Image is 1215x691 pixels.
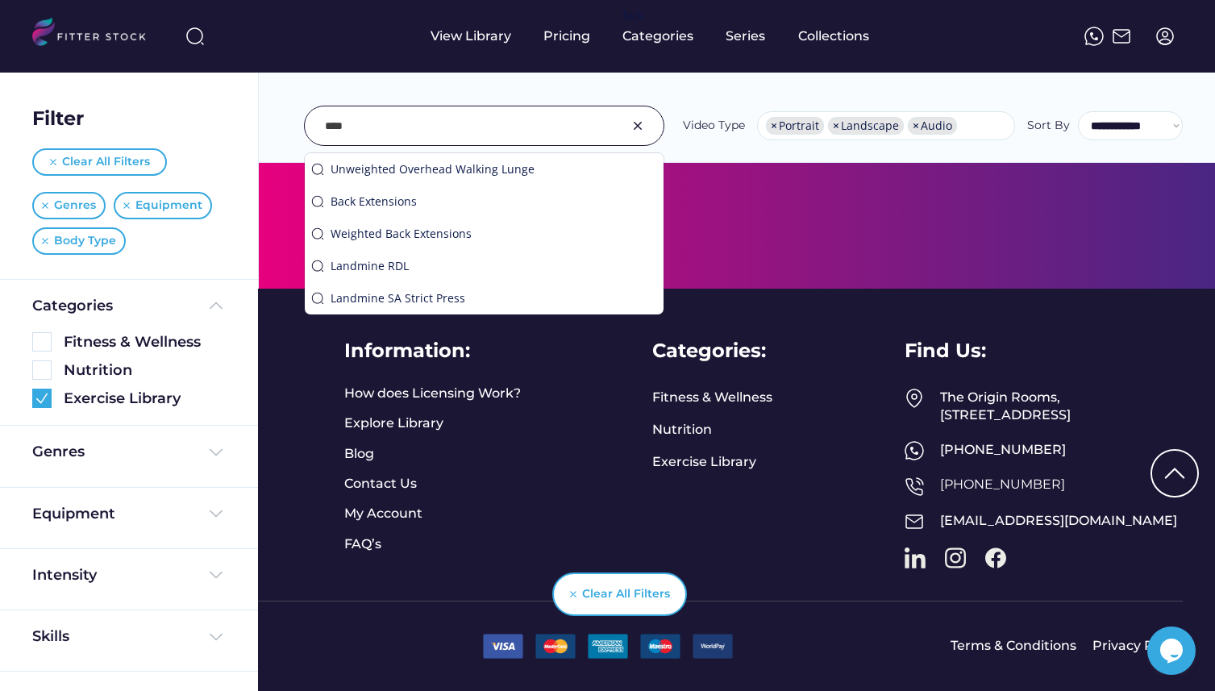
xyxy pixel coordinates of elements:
[905,441,924,460] img: meteor-icons_whatsapp%20%281%29.svg
[344,505,422,522] a: My Account
[331,161,657,177] div: Unweighted Overhead Walking Lunge
[940,389,1183,425] div: The Origin Rooms, [STREET_ADDRESS]
[951,637,1076,655] a: Terms & Conditions
[185,27,205,46] img: search-normal%203.svg
[206,296,226,315] img: Frame%20%285%29.svg
[344,535,385,553] a: FAQ’s
[344,337,470,364] div: Information:
[771,120,777,131] span: ×
[483,634,523,659] img: 1.png
[726,27,766,45] div: Series
[1147,626,1199,675] iframe: chat widget
[32,504,115,524] div: Equipment
[833,120,839,131] span: ×
[344,445,385,463] a: Blog
[913,120,919,131] span: ×
[32,18,160,51] img: LOGO.svg
[32,389,52,408] img: Group%201000002360.svg
[331,258,657,274] div: Landmine RDL
[42,202,48,209] img: Vector%20%281%29.svg
[32,442,85,462] div: Genres
[206,627,226,647] img: Frame%20%284%29.svg
[1152,451,1197,496] img: Group%201000002322%20%281%29.svg
[905,512,924,531] img: Frame%2051.svg
[543,27,590,45] div: Pricing
[431,27,511,45] div: View Library
[311,292,324,305] img: search-normal.svg
[622,27,693,45] div: Categories
[588,634,628,659] img: 22.png
[123,202,130,209] img: Vector%20%281%29.svg
[940,477,1065,492] a: [PHONE_NUMBER]
[940,513,1177,528] a: [EMAIL_ADDRESS][DOMAIN_NAME]
[32,565,97,585] div: Intensity
[1092,637,1183,655] a: Privacy Policy
[206,443,226,462] img: Frame%20%284%29.svg
[64,360,226,381] div: Nutrition
[535,634,576,659] img: 2.png
[1112,27,1131,46] img: Frame%2051.svg
[62,154,150,170] div: Clear All Filters
[206,565,226,585] img: Frame%20%284%29.svg
[32,296,113,316] div: Categories
[32,105,84,132] div: Filter
[135,198,202,214] div: Equipment
[54,233,116,249] div: Body Type
[582,586,670,602] div: Clear All Filters
[331,290,657,306] div: Landmine SA Strict Press
[64,389,226,409] div: Exercise Library
[798,27,869,45] div: Collections
[32,332,52,352] img: Rectangle%205126.svg
[32,360,52,380] img: Rectangle%205126.svg
[331,194,657,210] div: Back Extensions
[766,117,824,135] li: Portrait
[1027,118,1070,134] div: Sort By
[331,226,657,242] div: Weighted Back Extensions
[905,337,986,364] div: Find Us:
[344,475,417,493] a: Contact Us
[311,260,324,273] img: search-normal.svg
[652,453,756,471] a: Exercise Library
[628,116,647,135] img: Group%201000002326.svg
[622,8,643,24] div: fvck
[311,195,324,208] img: search-normal.svg
[940,441,1183,459] div: [PHONE_NUMBER]
[54,198,96,214] div: Genres
[905,389,924,408] img: Frame%2049.svg
[311,163,324,176] img: search-normal.svg
[344,385,521,402] a: How does Licensing Work?
[652,389,772,406] a: Fitness & Wellness
[1155,27,1175,46] img: profile-circle.svg
[683,118,745,134] div: Video Type
[32,626,73,647] div: Skills
[311,227,324,240] img: search-normal.svg
[828,117,904,135] li: Landscape
[50,159,56,165] img: Vector%20%281%29.svg
[64,332,226,352] div: Fitness & Wellness
[908,117,957,135] li: Audio
[206,504,226,523] img: Frame%20%284%29.svg
[570,591,576,597] img: Vector%20%281%29.svg
[652,337,766,364] div: Categories:
[640,634,680,659] img: 3.png
[42,238,48,244] img: Vector%20%281%29.svg
[693,634,733,659] img: 9.png
[1084,27,1104,46] img: meteor-icons_whatsapp%20%281%29.svg
[905,477,924,496] img: Frame%2050.svg
[652,421,712,439] a: Nutrition
[344,414,443,432] a: Explore Library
